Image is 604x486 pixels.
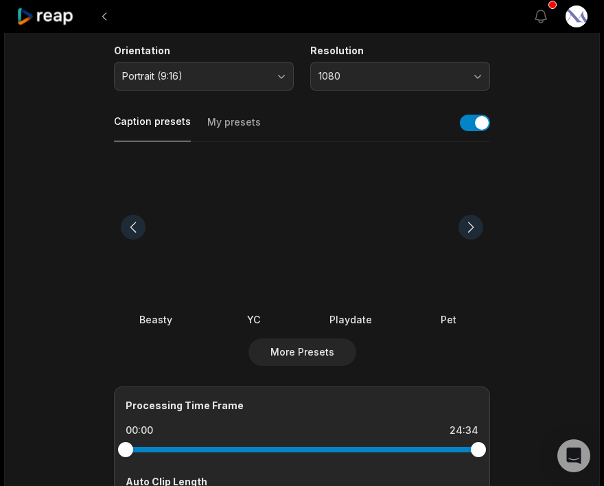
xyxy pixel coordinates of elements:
[310,45,490,57] label: Resolution
[126,424,153,437] div: 00:00
[114,62,294,91] button: Portrait (9:16)
[114,312,198,327] div: Beasty
[211,312,295,327] div: YC
[248,338,356,366] button: More Presets
[309,312,393,327] div: Playdate
[114,45,294,57] label: Orientation
[126,398,478,413] div: Processing Time Frame
[318,70,463,82] span: 1080
[310,62,490,91] button: 1080
[406,312,490,327] div: Pet
[207,115,261,141] button: My presets
[122,70,266,82] span: Portrait (9:16)
[557,439,590,472] div: Open Intercom Messenger
[450,424,478,437] div: 24:34
[114,115,191,141] button: Caption presets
